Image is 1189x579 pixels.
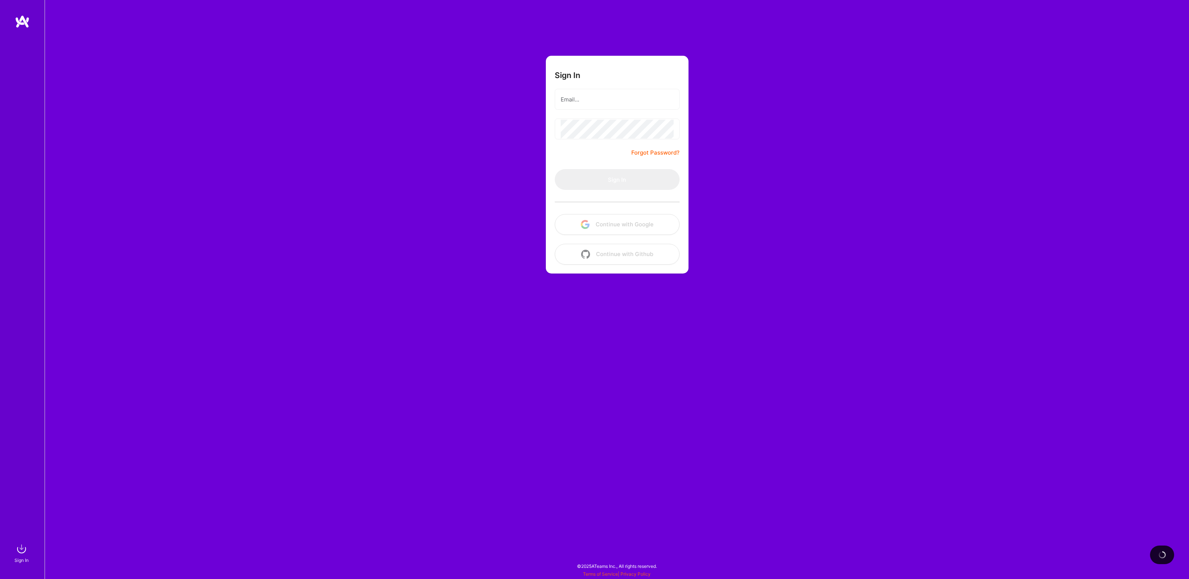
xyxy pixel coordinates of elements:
[555,244,680,265] button: Continue with Github
[16,541,29,564] a: sign inSign In
[631,148,680,157] a: Forgot Password?
[14,556,29,564] div: Sign In
[15,15,30,28] img: logo
[1159,551,1166,559] img: loading
[555,71,580,80] h3: Sign In
[581,250,590,259] img: icon
[561,90,674,109] input: Email...
[621,571,651,577] a: Privacy Policy
[583,571,651,577] span: |
[14,541,29,556] img: sign in
[555,169,680,190] button: Sign In
[45,557,1189,575] div: © 2025 ATeams Inc., All rights reserved.
[583,571,618,577] a: Terms of Service
[555,214,680,235] button: Continue with Google
[581,220,590,229] img: icon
